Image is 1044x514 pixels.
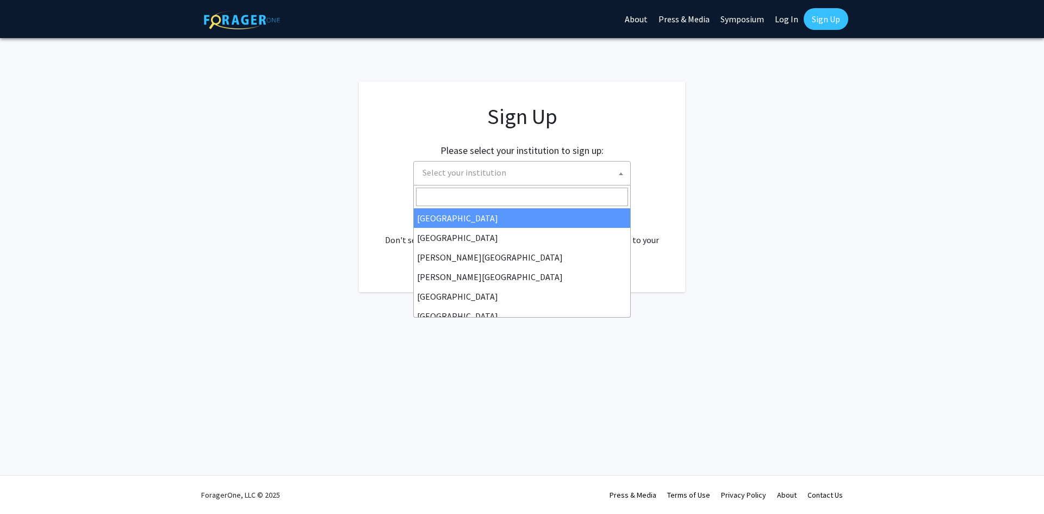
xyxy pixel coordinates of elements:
[201,476,280,514] div: ForagerOne, LLC © 2025
[381,103,663,129] h1: Sign Up
[414,287,630,306] li: [GEOGRAPHIC_DATA]
[381,207,663,259] div: Already have an account? . Don't see your institution? about bringing ForagerOne to your institut...
[414,247,630,267] li: [PERSON_NAME][GEOGRAPHIC_DATA]
[414,228,630,247] li: [GEOGRAPHIC_DATA]
[414,306,630,326] li: [GEOGRAPHIC_DATA]
[416,188,628,206] input: Search
[8,465,46,506] iframe: Chat
[414,208,630,228] li: [GEOGRAPHIC_DATA]
[413,161,631,185] span: Select your institution
[777,490,797,500] a: About
[721,490,766,500] a: Privacy Policy
[204,10,280,29] img: ForagerOne Logo
[418,162,630,184] span: Select your institution
[807,490,843,500] a: Contact Us
[610,490,656,500] a: Press & Media
[422,167,506,178] span: Select your institution
[414,267,630,287] li: [PERSON_NAME][GEOGRAPHIC_DATA]
[667,490,710,500] a: Terms of Use
[440,145,604,157] h2: Please select your institution to sign up:
[804,8,848,30] a: Sign Up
